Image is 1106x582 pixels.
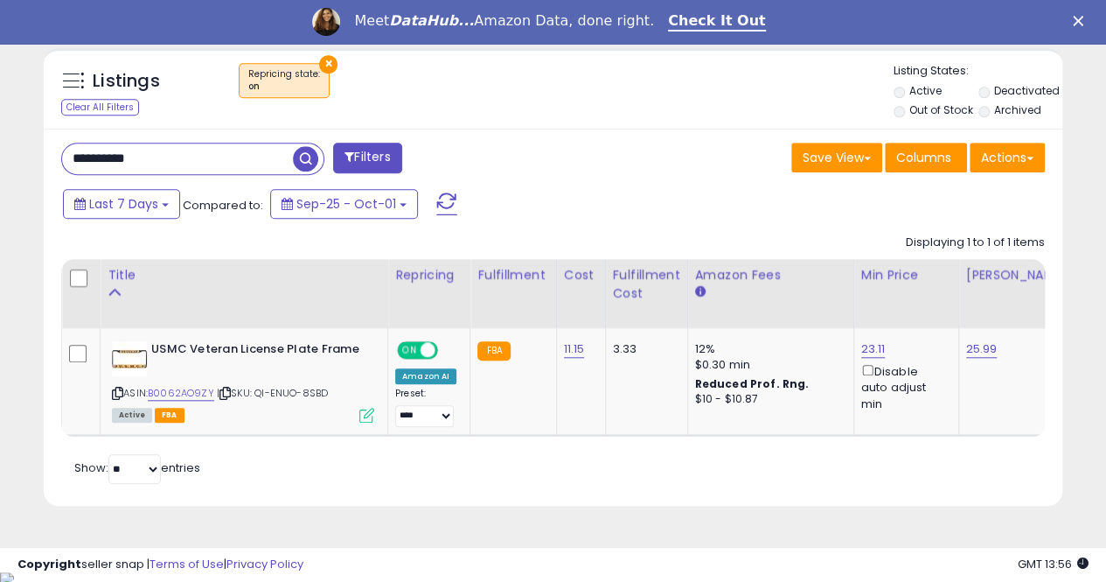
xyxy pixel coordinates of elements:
[319,55,337,74] button: ×
[861,266,951,284] div: Min Price
[861,340,886,358] a: 23.11
[112,408,152,423] span: All listings currently available for purchase on Amazon
[17,557,303,573] div: seller snap | |
[354,12,654,30] div: Meet Amazon Data, done right.
[970,143,1045,172] button: Actions
[226,556,303,572] a: Privacy Policy
[1018,556,1089,572] span: 2025-10-9 13:56 GMT
[791,143,882,172] button: Save View
[270,189,418,219] button: Sep-25 - Oct-01
[248,67,320,94] span: Repricing state :
[296,195,396,213] span: Sep-25 - Oct-01
[112,341,147,376] img: 417sQWDgBzL._SL40_.jpg
[695,266,846,284] div: Amazon Fees
[395,266,463,284] div: Repricing
[908,83,941,98] label: Active
[966,340,998,358] a: 25.99
[695,357,840,373] div: $0.30 min
[395,368,456,384] div: Amazon AI
[896,149,951,166] span: Columns
[63,189,180,219] button: Last 7 Days
[861,361,945,412] div: Disable auto adjust min
[17,556,81,572] strong: Copyright
[906,235,1045,251] div: Displaying 1 to 1 of 1 items
[151,341,364,362] b: USMC Veteran License Plate Frame
[183,197,263,214] span: Compared to:
[1073,16,1090,26] div: Close
[74,459,200,476] span: Show: entries
[155,408,184,423] span: FBA
[150,556,224,572] a: Terms of Use
[966,266,1070,284] div: [PERSON_NAME]
[908,102,972,117] label: Out of Stock
[333,143,401,173] button: Filters
[885,143,967,172] button: Columns
[695,284,706,300] small: Amazon Fees.
[312,8,340,36] img: Profile image for Georgie
[148,386,214,401] a: B0062AO9ZY
[613,341,674,357] div: 3.33
[435,343,463,358] span: OFF
[248,81,320,93] div: on
[668,12,766,32] a: Check It Out
[695,392,840,407] div: $10 - $10.87
[994,102,1041,117] label: Archived
[695,376,810,391] b: Reduced Prof. Rng.
[389,12,474,29] i: DataHub...
[564,266,598,284] div: Cost
[613,266,680,303] div: Fulfillment Cost
[894,63,1062,80] p: Listing States:
[695,341,840,357] div: 12%
[477,266,548,284] div: Fulfillment
[994,83,1060,98] label: Deactivated
[112,341,374,421] div: ASIN:
[399,343,421,358] span: ON
[217,386,328,400] span: | SKU: QI-ENUO-8SBD
[93,69,160,94] h5: Listings
[477,341,510,361] small: FBA
[89,195,158,213] span: Last 7 Days
[564,340,585,358] a: 11.15
[61,99,139,116] div: Clear All Filters
[395,388,456,427] div: Preset:
[108,266,380,284] div: Title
